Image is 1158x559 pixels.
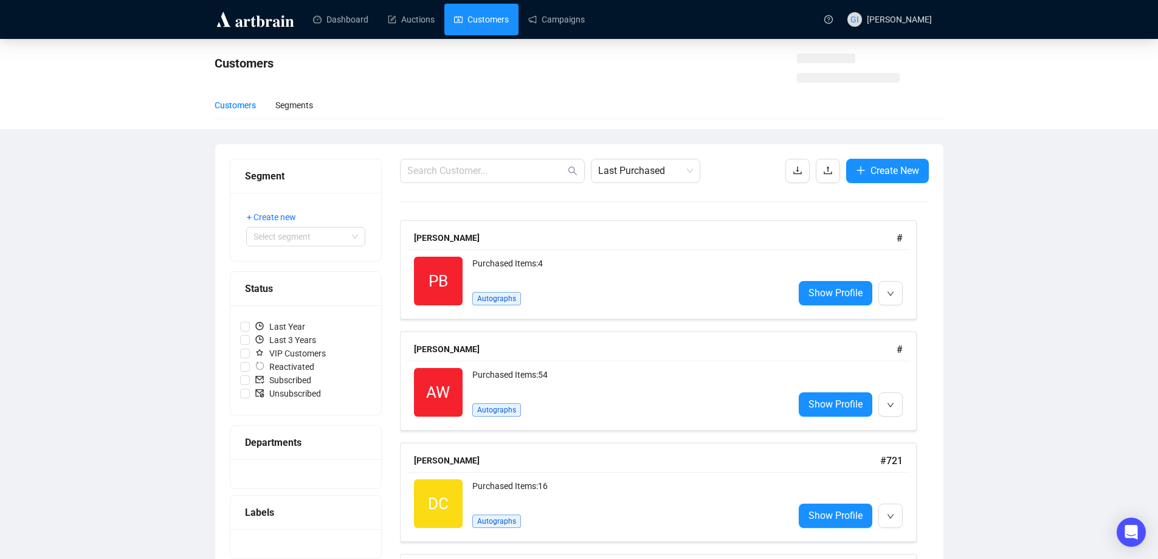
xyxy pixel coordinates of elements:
span: question-circle [824,15,833,24]
a: Show Profile [799,281,872,305]
span: AW [426,380,450,405]
div: Labels [245,505,367,520]
span: search [568,166,577,176]
span: Autographs [472,403,521,417]
img: logo [215,10,296,29]
a: Dashboard [313,4,368,35]
span: # [897,232,903,244]
span: Autographs [472,292,521,305]
span: download [793,165,802,175]
span: Last Purchased [598,159,693,182]
span: # 721 [880,455,903,467]
a: Show Profile [799,392,872,417]
span: DC [428,491,449,516]
span: VIP Customers [250,347,331,360]
div: Open Intercom Messenger [1117,518,1146,547]
span: Show Profile [808,397,863,412]
span: Customers [215,56,274,71]
span: Last Year [250,320,310,333]
a: Customers [454,4,509,35]
div: Purchased Items: 4 [472,257,784,281]
span: + Create new [247,210,296,224]
a: [PERSON_NAME]#AWPurchased Items:54AutographsShow Profile [400,332,929,431]
span: plus [856,165,866,175]
span: GI [850,13,859,26]
span: Last 3 Years [250,333,321,347]
div: Status [245,281,367,296]
button: Create New [846,159,929,183]
span: upload [823,165,833,175]
span: Reactivated [250,360,319,373]
div: [PERSON_NAME] [414,454,880,467]
span: Create New [870,163,919,178]
div: Departments [245,435,367,450]
span: Show Profile [808,285,863,300]
span: Autographs [472,515,521,528]
span: Unsubscribed [250,387,326,400]
div: Purchased Items: 16 [472,479,784,504]
span: # [897,344,903,355]
span: down [887,401,894,409]
span: down [887,513,894,520]
span: Show Profile [808,508,863,523]
div: Customers [215,99,256,112]
div: Segment [245,168,367,184]
a: [PERSON_NAME]#721DCPurchased Items:16AutographsShow Profile [400,443,929,542]
div: [PERSON_NAME] [414,231,897,245]
div: [PERSON_NAME] [414,342,897,356]
a: [PERSON_NAME]#PBPurchased Items:4AutographsShow Profile [400,220,929,319]
span: down [887,290,894,297]
span: Subscribed [250,373,316,387]
div: Segments [275,99,313,112]
a: Show Profile [799,504,872,528]
button: + Create new [246,207,306,227]
span: PB [429,269,448,294]
a: Campaigns [528,4,585,35]
input: Search Customer... [407,164,565,178]
div: Purchased Items: 54 [472,368,784,392]
span: [PERSON_NAME] [867,15,932,24]
a: Auctions [388,4,435,35]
